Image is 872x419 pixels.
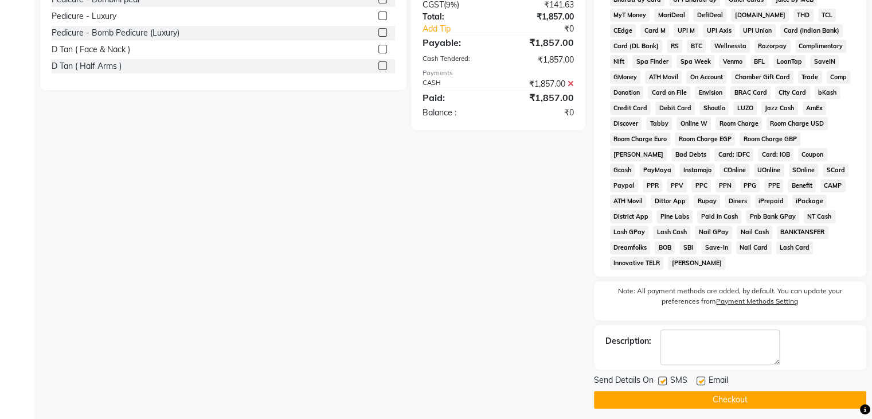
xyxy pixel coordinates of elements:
span: District App [610,210,652,223]
span: City Card [775,86,810,99]
span: COnline [720,164,749,177]
span: PPR [643,179,662,192]
span: Bad Debts [671,148,710,161]
span: LoanTap [773,55,806,68]
span: Send Details On [594,374,654,389]
span: Trade [798,71,822,84]
span: Chamber Gift Card [731,71,793,84]
span: AmEx [803,102,827,115]
span: Room Charge USD [767,117,828,130]
span: Card on File [648,86,690,99]
span: SMS [670,374,687,389]
span: Benefit [788,179,816,192]
span: Card: IOB [758,148,793,161]
span: Venmo [719,55,746,68]
span: Pine Labs [656,210,693,223]
span: [PERSON_NAME] [668,257,725,270]
span: Dreamfolks [610,241,651,254]
span: SOnline [789,164,819,177]
span: MyT Money [610,9,650,22]
button: Checkout [594,391,866,409]
div: D Tan ( Half Arms ) [52,60,122,72]
span: Rupay [694,195,720,208]
span: Razorpay [754,40,791,53]
span: [DOMAIN_NAME] [731,9,789,22]
span: BANKTANSFER [777,226,828,239]
span: Lash GPay [610,226,649,239]
div: ₹1,857.00 [498,11,582,23]
span: Email [709,374,728,389]
div: ₹1,857.00 [498,36,582,49]
label: Note: All payment methods are added, by default. You can update your preferences from [605,286,855,311]
span: Wellnessta [710,40,750,53]
span: Card M [640,24,669,37]
span: Nail Cash [737,226,772,239]
span: Room Charge [715,117,762,130]
span: PPV [667,179,687,192]
span: Nail Card [736,241,772,254]
span: Lash Card [776,241,814,254]
span: Room Charge GBP [740,133,800,146]
span: SaveIN [810,55,839,68]
span: Paypal [610,179,639,192]
span: Jazz Cash [761,102,798,115]
span: Card (DL Bank) [610,40,663,53]
span: UPI Axis [703,24,735,37]
span: Gcash [610,164,635,177]
div: D Tan ( Face & Nack ) [52,44,130,56]
span: Donation [610,86,644,99]
span: Spa Week [677,55,714,68]
span: Online W [677,117,711,130]
span: DefiDeal [693,9,726,22]
div: Pedicure - Luxury [52,10,116,22]
span: Discover [610,117,642,130]
span: RS [667,40,682,53]
span: Card: IDFC [714,148,753,161]
span: Nail GPay [695,226,732,239]
span: Pnb Bank GPay [746,210,799,223]
div: ₹1,857.00 [498,91,582,104]
span: BRAC Card [730,86,771,99]
span: Envision [695,86,726,99]
span: [PERSON_NAME] [610,148,667,161]
span: UPI M [674,24,698,37]
span: MariDeal [654,9,689,22]
span: Coupon [798,148,827,161]
div: ₹1,857.00 [498,78,582,90]
span: PayMaya [639,164,675,177]
span: PPE [764,179,783,192]
span: Diners [725,195,750,208]
div: Paid: [414,91,498,104]
span: Tabby [646,117,672,130]
span: PPG [740,179,760,192]
a: Add Tip [414,23,512,35]
span: ATH Movil [645,71,682,84]
div: Cash Tendered: [414,54,498,66]
div: ₹0 [498,107,582,119]
span: THD [793,9,814,22]
span: iPackage [792,195,827,208]
div: Payments [423,68,574,78]
span: bKash [815,86,840,99]
span: Save-In [701,241,732,254]
span: Paid in Cash [697,210,741,223]
label: Payment Methods Setting [716,296,798,307]
span: Lash Cash [653,226,690,239]
span: Shoutlo [699,102,729,115]
span: Dittor App [651,195,689,208]
span: CEdge [610,24,636,37]
span: Nift [610,55,628,68]
span: PPN [715,179,736,192]
span: Complimentary [795,40,847,53]
span: Comp [827,71,851,84]
div: Total: [414,11,498,23]
span: Room Charge Euro [610,133,671,146]
div: Description: [605,335,651,347]
div: ₹0 [512,23,582,35]
span: Innovative TELR [610,257,664,270]
span: Instamojo [679,164,715,177]
div: CASH [414,78,498,90]
span: BOB [655,241,675,254]
span: GMoney [610,71,641,84]
span: UPI Union [740,24,776,37]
